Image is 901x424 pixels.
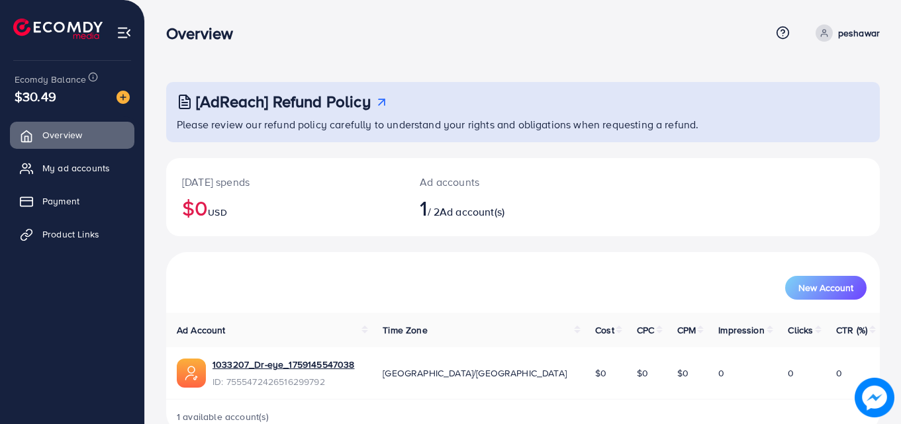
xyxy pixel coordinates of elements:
span: Ecomdy Balance [15,73,86,86]
img: image [855,378,894,417]
span: Overview [42,128,82,142]
button: New Account [785,276,867,300]
a: My ad accounts [10,155,134,181]
h3: [AdReach] Refund Policy [196,92,371,111]
a: Product Links [10,221,134,247]
a: Payment [10,188,134,214]
p: Please review our refund policy carefully to understand your rights and obligations when requesti... [177,116,872,132]
h3: Overview [166,24,244,43]
a: 1033207_Dr-eye_1759145547038 [213,358,354,371]
h2: / 2 [420,195,567,220]
span: 0 [718,366,724,380]
span: New Account [798,283,853,292]
span: $0 [677,366,688,380]
span: CPC [637,323,654,337]
span: Time Zone [383,323,427,337]
span: Impression [718,323,765,337]
p: peshawar [838,25,880,41]
img: image [117,91,130,104]
img: logo [13,19,103,39]
span: 1 available account(s) [177,410,269,423]
p: Ad accounts [420,174,567,190]
span: Payment [42,194,79,208]
span: USD [208,206,226,219]
span: $30.49 [15,87,56,106]
span: Cost [595,323,614,337]
img: ic-ads-acc.e4c84228.svg [177,359,206,388]
img: menu [117,25,132,40]
span: CPM [677,323,696,337]
span: CTR (%) [836,323,867,337]
span: $0 [595,366,606,380]
span: 1 [420,192,427,223]
p: [DATE] spends [182,174,388,190]
span: My ad accounts [42,161,110,175]
span: Ad account(s) [440,204,504,219]
a: peshawar [810,24,880,42]
span: Clicks [788,323,813,337]
a: Overview [10,122,134,148]
span: 0 [788,366,794,380]
span: ID: 7555472426516299792 [213,375,354,388]
span: Ad Account [177,323,226,337]
span: Product Links [42,228,99,241]
span: [GEOGRAPHIC_DATA]/[GEOGRAPHIC_DATA] [383,366,567,380]
span: $0 [637,366,648,380]
span: 0 [836,366,842,380]
h2: $0 [182,195,388,220]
